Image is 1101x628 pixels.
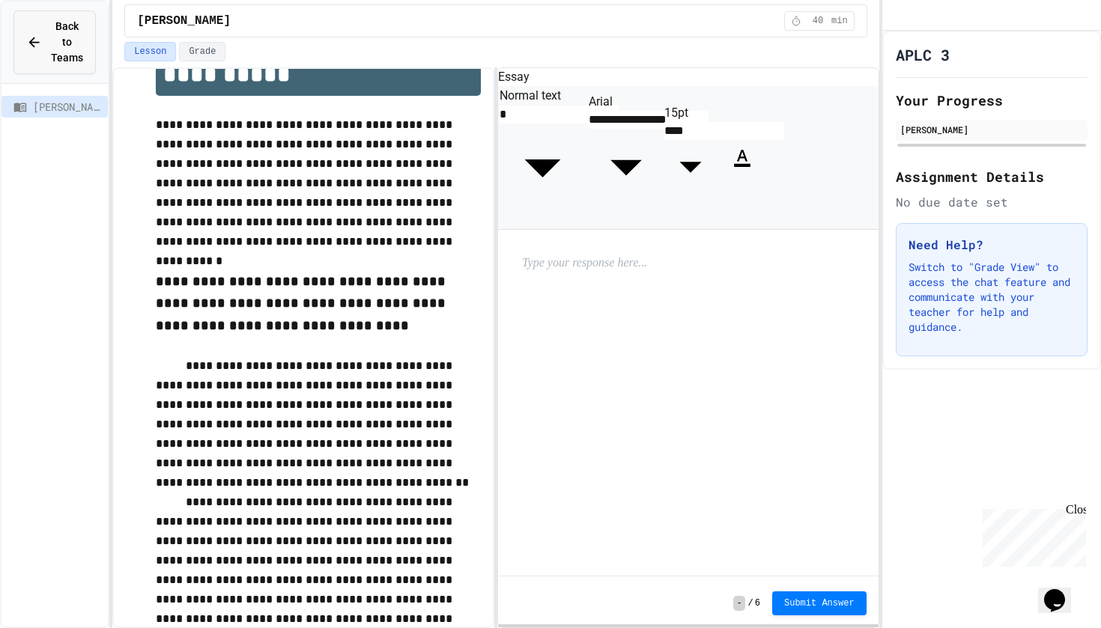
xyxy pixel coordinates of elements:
[589,93,664,111] div: Arial
[900,123,1083,136] div: [PERSON_NAME]
[896,90,1088,111] h2: Your Progress
[896,166,1088,187] h2: Assignment Details
[909,260,1075,335] p: Switch to "Grade View" to access the chat feature and communicate with your teacher for help and ...
[500,87,586,105] div: Normal text
[768,155,772,159] button: Quote
[1038,568,1086,613] iframe: chat widget
[124,42,176,61] button: Lesson
[831,15,848,27] span: min
[757,155,762,159] button: Bullet List
[806,15,830,27] span: 40
[896,193,1088,211] div: No due date set
[793,155,798,159] button: Undo (⌘+Z)
[896,44,950,65] h1: APLC 3
[977,503,1086,567] iframe: chat widget
[762,155,767,159] button: Numbered List
[51,19,83,66] span: Back to Teams
[13,10,96,74] button: Back to Teams
[775,155,780,159] button: Align Left
[784,597,855,609] span: Submit Answer
[137,12,231,30] span: [PERSON_NAME]
[33,99,102,115] span: [PERSON_NAME]
[748,597,753,609] span: /
[725,155,730,159] button: Italic (⌘+I)
[755,597,760,609] span: 6
[498,68,879,86] h6: Essay
[798,155,803,159] button: Redo (⌘+⇧+Z)
[179,42,225,61] button: Grade
[733,596,744,611] span: -
[664,104,717,122] div: 15pt
[6,6,103,95] div: Chat with us now!Close
[780,155,785,159] button: Align Center
[772,591,867,615] button: Submit Answer
[720,155,724,159] button: Bold (⌘+B)
[909,236,1075,254] h3: Need Help?
[786,155,790,159] button: Align Right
